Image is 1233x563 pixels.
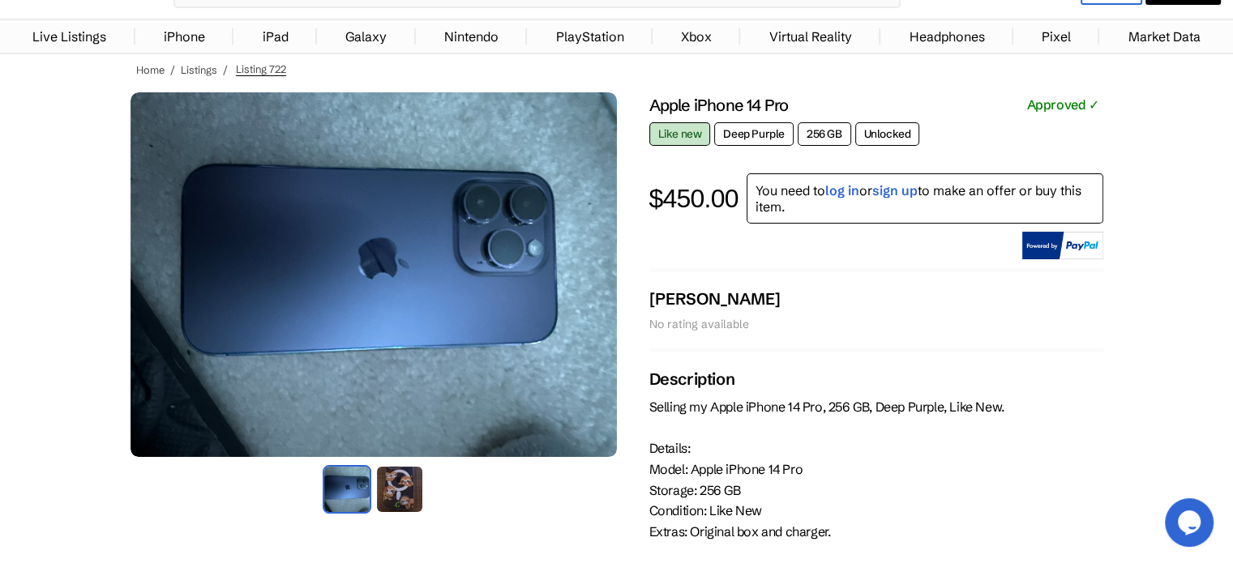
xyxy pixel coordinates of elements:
span: / [170,63,175,76]
h2: Description [649,369,1103,389]
span: No rating available [649,317,749,331]
p: You need to or to make an offer or buy this item. [747,173,1103,224]
img: Apple - iPhone 14 Pro [323,465,371,514]
a: Galaxy [337,20,395,53]
span: 256 GB [798,122,851,146]
span: / [223,63,228,76]
div: $450.00 [649,184,739,214]
span: Unlocked [855,122,920,146]
a: Nintendo [436,20,507,53]
a: PlayStation [548,20,632,53]
a: Xbox [673,20,720,53]
a: iPad [255,20,297,53]
a: Live Listings [24,20,114,53]
img: Apple - iPhone 14 Pro [375,465,424,514]
span: [PERSON_NAME] [649,288,781,309]
img: Main Image [131,92,617,457]
iframe: chat widget [1165,498,1217,547]
a: Market Data [1120,20,1209,53]
span: Listing 722 [236,62,286,76]
span: Deep Purple [714,122,794,146]
a: Headphones [901,20,992,53]
a: log in [825,182,859,198]
a: Home [136,63,165,76]
span: Approved ✓ [1022,92,1102,117]
a: Listings [181,63,217,76]
a: Virtual Reality [761,20,860,53]
div: Apple iPhone 14 Pro [649,95,789,115]
span: Like new [649,122,711,146]
a: sign up [872,182,918,198]
a: Pixel [1034,20,1079,53]
a: iPhone [156,20,213,53]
